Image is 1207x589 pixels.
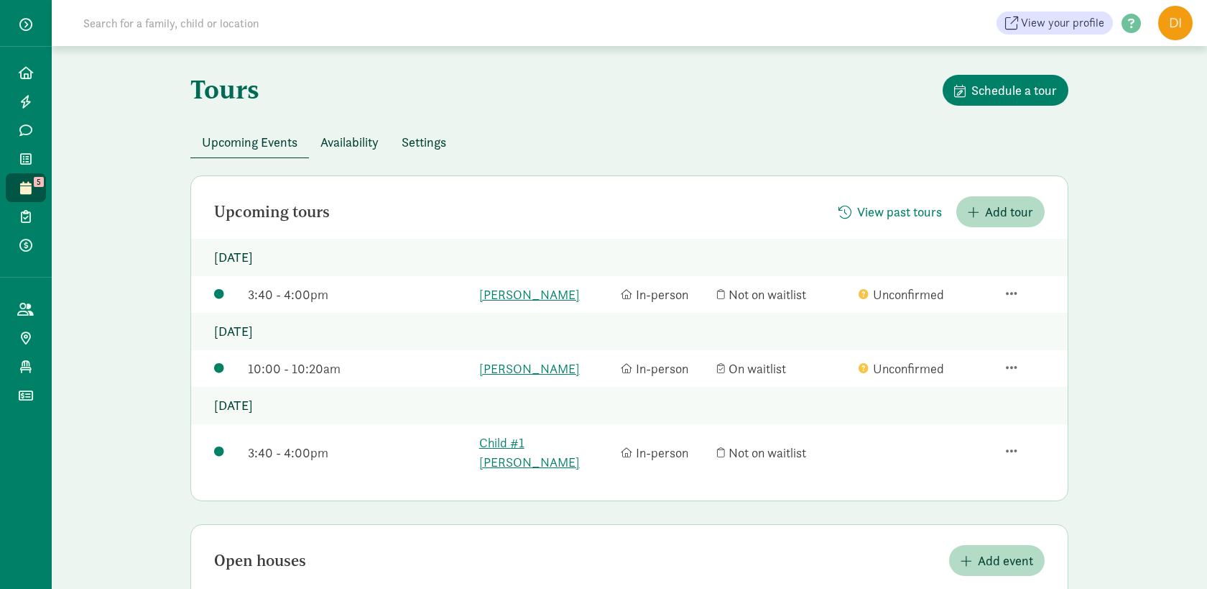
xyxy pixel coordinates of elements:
[390,127,458,157] button: Settings
[943,75,1068,106] button: Schedule a tour
[971,81,1057,100] span: Schedule a tour
[202,132,297,152] span: Upcoming Events
[320,132,379,152] span: Availability
[621,359,711,378] div: In-person
[309,127,390,157] button: Availability
[827,204,953,221] a: View past tours
[717,359,851,378] div: On waitlist
[248,285,471,304] div: 3:40 - 4:00pm
[621,443,711,462] div: In-person
[978,551,1033,570] span: Add event
[956,196,1045,227] button: Add tour
[214,204,330,221] h2: Upcoming tours
[479,359,614,378] a: [PERSON_NAME]
[949,545,1045,576] button: Add event
[996,12,1113,35] a: View your profile
[859,359,993,378] div: Unconfirmed
[34,177,44,187] span: 5
[248,443,471,462] div: 3:40 - 4:00pm
[6,173,46,202] a: 5
[190,75,259,104] h1: Tours
[191,387,1068,424] p: [DATE]
[859,285,993,304] div: Unconfirmed
[1135,520,1207,589] iframe: Chat Widget
[479,433,614,472] a: Child #1 [PERSON_NAME]
[1021,14,1104,32] span: View your profile
[191,239,1068,276] p: [DATE]
[248,359,471,378] div: 10:00 - 10:20am
[190,127,309,157] button: Upcoming Events
[857,202,942,222] span: View past tours
[214,552,306,570] h2: Open houses
[717,443,851,462] div: Not on waitlist
[827,196,953,227] button: View past tours
[75,9,478,37] input: Search for a family, child or location
[479,285,614,304] a: [PERSON_NAME]
[402,132,446,152] span: Settings
[717,285,851,304] div: Not on waitlist
[621,285,711,304] div: In-person
[191,313,1068,350] p: [DATE]
[985,202,1033,222] span: Add tour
